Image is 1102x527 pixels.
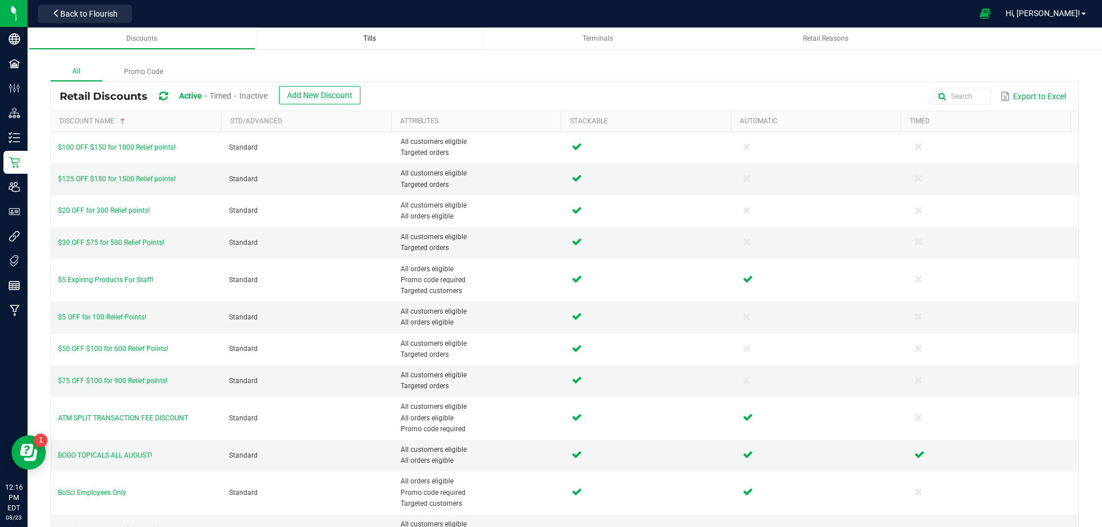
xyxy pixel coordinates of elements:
iframe: Resource center [11,435,46,470]
span: Standard [229,377,258,385]
span: All orders eligible [401,476,558,487]
span: All orders eligible [401,455,558,466]
span: Active [179,91,202,100]
input: Search [933,88,991,105]
span: Hi, [PERSON_NAME]! [1006,9,1080,18]
span: Targeted orders [401,147,558,158]
span: Standard [229,175,258,183]
span: Targeted orders [401,179,558,190]
span: Standard [229,313,258,321]
inline-svg: Inventory [9,132,20,143]
span: All customers eligible [401,306,558,317]
a: Discount NameSortable [60,117,216,126]
span: $5 OFF for 100 Relief Points! [58,313,146,321]
button: Export to Excel [998,87,1069,106]
span: All customers eligible [401,168,558,179]
div: Retail Discounts [60,86,369,107]
span: Terminals [583,34,613,42]
a: Std/AdvancedSortable [230,117,386,126]
iframe: Resource center unread badge [34,434,48,447]
span: Standard [229,345,258,353]
span: $30 OFF $75 for 500 Relief Points! [58,239,164,247]
span: $75 OFF $100 for 900 Relief points! [58,377,168,385]
inline-svg: Users [9,181,20,193]
inline-svg: Distribution [9,107,20,119]
span: Promo code required [401,275,558,286]
span: Standard [229,206,258,214]
a: AutomaticSortable [740,117,896,126]
span: All customers eligible [401,401,558,412]
span: Standard [229,276,258,284]
a: StackableSortable [570,117,726,126]
span: All customers eligible [401,444,558,455]
span: Targeted orders [401,243,558,253]
span: BOGO TOPICALS ALL AUGUST! [58,451,152,459]
a: AttributesSortable [400,117,556,126]
span: All orders eligible [401,317,558,328]
span: Standard [229,451,258,459]
span: BoSci Employees Only [58,489,126,497]
inline-svg: Company [9,33,20,45]
label: All [51,63,102,81]
inline-svg: Reports [9,280,20,291]
span: $5 Expiring Products For Staff! [58,276,153,284]
span: Retail Reasons [803,34,848,42]
span: $50 OFF $100 for 600 Relief Points! [58,345,168,353]
span: Targeted orders [401,381,558,392]
span: Timed [209,91,231,100]
inline-svg: User Roles [9,206,20,217]
span: Targeted customers [401,498,558,509]
span: All orders eligible [401,211,558,222]
inline-svg: Manufacturing [9,305,20,316]
span: Promo code required [401,487,558,498]
span: All orders eligible [401,413,558,424]
inline-svg: Retail [9,157,20,168]
span: All customers eligible [401,200,558,211]
p: 08/23 [5,513,22,522]
span: Standard [229,489,258,497]
span: Targeted customers [401,286,558,296]
button: Back to Flourish [38,5,132,23]
span: Targeted orders [401,349,558,360]
span: Standard [229,239,258,247]
span: Add New Discount [287,91,352,100]
span: Standard [229,143,258,151]
inline-svg: Facilities [9,58,20,69]
span: All customers eligible [401,338,558,349]
span: Inactive [239,91,267,100]
span: Open Ecommerce Menu [972,2,998,25]
inline-svg: Configuration [9,83,20,94]
span: All orders eligible [401,264,558,275]
a: TimedSortable [910,117,1066,126]
span: $100 OFF $150 for 1000 Relief points! [58,143,176,151]
span: $20 OFF for 300 Relief points! [58,206,150,214]
span: Tills [363,34,376,42]
span: Sortable [118,117,127,126]
inline-svg: Tags [9,255,20,267]
span: Discounts [126,34,157,42]
span: $125 OFF $150 for 1500 Relief points! [58,175,176,183]
span: All customers eligible [401,136,558,147]
span: All customers eligible [401,232,558,243]
inline-svg: Integrations [9,231,20,242]
span: Promo code required [401,424,558,435]
span: Standard [229,414,258,422]
p: 12:16 PM EDT [5,482,22,513]
button: Add New Discount [279,86,360,104]
span: ATM SPLIT TRANSACTION FEE DISCOUNT [58,414,188,422]
span: Back to Flourish [60,9,118,18]
label: Promo Code [102,63,185,81]
span: All customers eligible [401,370,558,381]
